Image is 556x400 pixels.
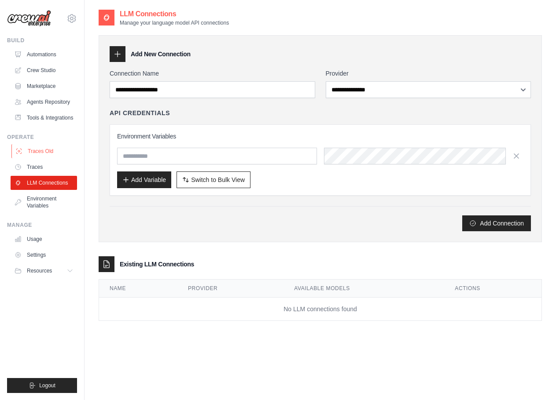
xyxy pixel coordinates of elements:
[120,9,229,19] h2: LLM Connections
[11,63,77,77] a: Crew Studio
[7,134,77,141] div: Operate
[99,280,177,298] th: Name
[191,175,245,184] span: Switch to Bulk View
[444,280,541,298] th: Actions
[326,69,531,78] label: Provider
[7,37,77,44] div: Build
[110,109,170,117] h4: API Credentials
[117,132,523,141] h3: Environment Variables
[11,79,77,93] a: Marketplace
[120,260,194,269] h3: Existing LLM Connections
[11,176,77,190] a: LLM Connections
[11,95,77,109] a: Agents Repository
[120,19,229,26] p: Manage your language model API connections
[11,111,77,125] a: Tools & Integrations
[11,232,77,246] a: Usage
[27,267,52,274] span: Resources
[117,171,171,188] button: Add Variable
[39,382,55,389] span: Logout
[11,248,77,262] a: Settings
[177,171,250,188] button: Switch to Bulk View
[7,10,51,27] img: Logo
[284,280,444,298] th: Available Models
[11,264,77,278] button: Resources
[11,192,77,213] a: Environment Variables
[177,280,284,298] th: Provider
[110,69,315,78] label: Connection Name
[131,50,191,58] h3: Add New Connection
[11,160,77,174] a: Traces
[7,378,77,393] button: Logout
[462,215,531,231] button: Add Connection
[11,144,78,158] a: Traces Old
[99,298,541,321] td: No LLM connections found
[7,222,77,229] div: Manage
[11,47,77,62] a: Automations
